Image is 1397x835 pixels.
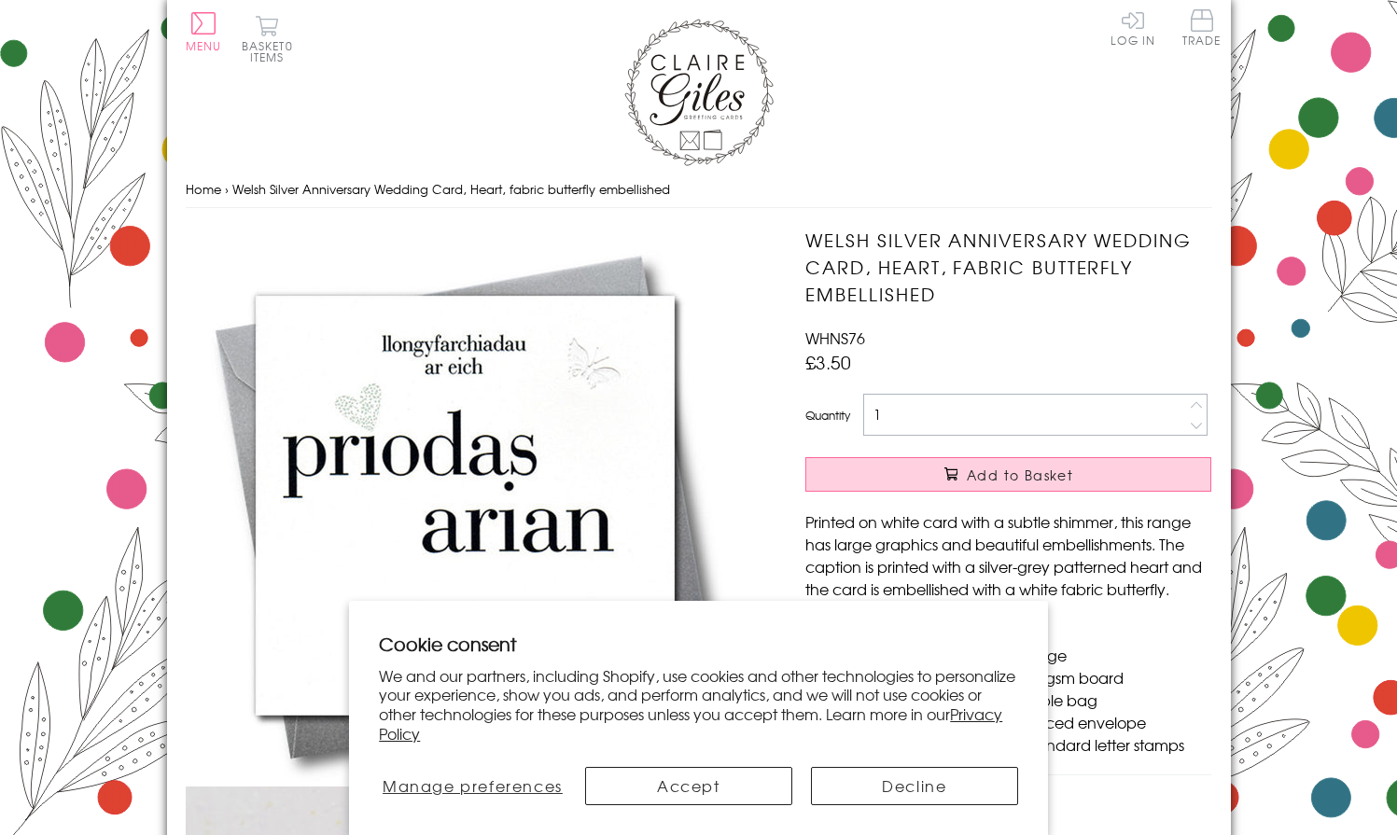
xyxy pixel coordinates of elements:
[1182,9,1222,49] a: Trade
[967,466,1073,484] span: Add to Basket
[383,774,563,797] span: Manage preferences
[242,15,293,63] button: Basket0 items
[379,666,1018,744] p: We and our partners, including Shopify, use cookies and other technologies to personalize your ex...
[225,180,229,198] span: ›
[186,180,221,198] a: Home
[1111,9,1155,46] a: Log In
[585,767,792,805] button: Accept
[1182,9,1222,46] span: Trade
[379,631,1018,657] h2: Cookie consent
[186,171,1212,209] nav: breadcrumbs
[379,767,566,805] button: Manage preferences
[186,227,746,786] img: Welsh Silver Anniversary Wedding Card, Heart, fabric butterfly embellished
[805,407,850,424] label: Quantity
[805,227,1211,307] h1: Welsh Silver Anniversary Wedding Card, Heart, fabric butterfly embellished
[250,37,293,65] span: 0 items
[805,510,1211,600] p: Printed on white card with a subtle shimmer, this range has large graphics and beautiful embellis...
[805,457,1211,492] button: Add to Basket
[805,327,865,349] span: WHNS76
[379,703,1002,745] a: Privacy Policy
[811,767,1018,805] button: Decline
[624,19,774,166] img: Claire Giles Greetings Cards
[805,349,851,375] span: £3.50
[232,180,670,198] span: Welsh Silver Anniversary Wedding Card, Heart, fabric butterfly embellished
[186,12,222,51] button: Menu
[186,37,222,54] span: Menu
